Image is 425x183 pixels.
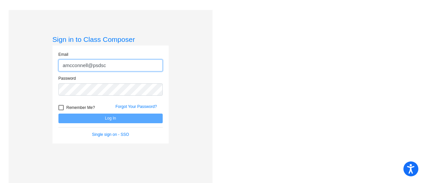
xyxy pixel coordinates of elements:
a: Forgot Your Password? [116,104,157,109]
label: Password [58,75,76,81]
h3: Sign in to Class Composer [52,35,169,44]
button: Log In [58,114,163,123]
a: Single sign on - SSO [92,132,129,137]
label: Email [58,51,68,57]
span: Remember Me? [66,104,95,112]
